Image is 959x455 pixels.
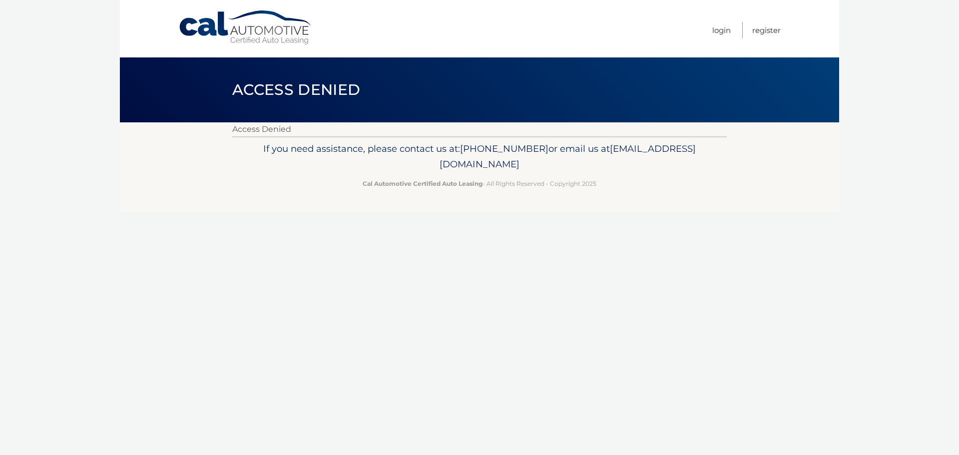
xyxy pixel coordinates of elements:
a: Cal Automotive [178,10,313,45]
p: If you need assistance, please contact us at: or email us at [239,141,720,173]
p: Access Denied [232,122,727,136]
p: - All Rights Reserved - Copyright 2025 [239,178,720,189]
a: Login [712,22,731,38]
span: Access Denied [232,80,360,99]
span: [PHONE_NUMBER] [460,143,548,154]
a: Register [752,22,781,38]
strong: Cal Automotive Certified Auto Leasing [363,180,482,187]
